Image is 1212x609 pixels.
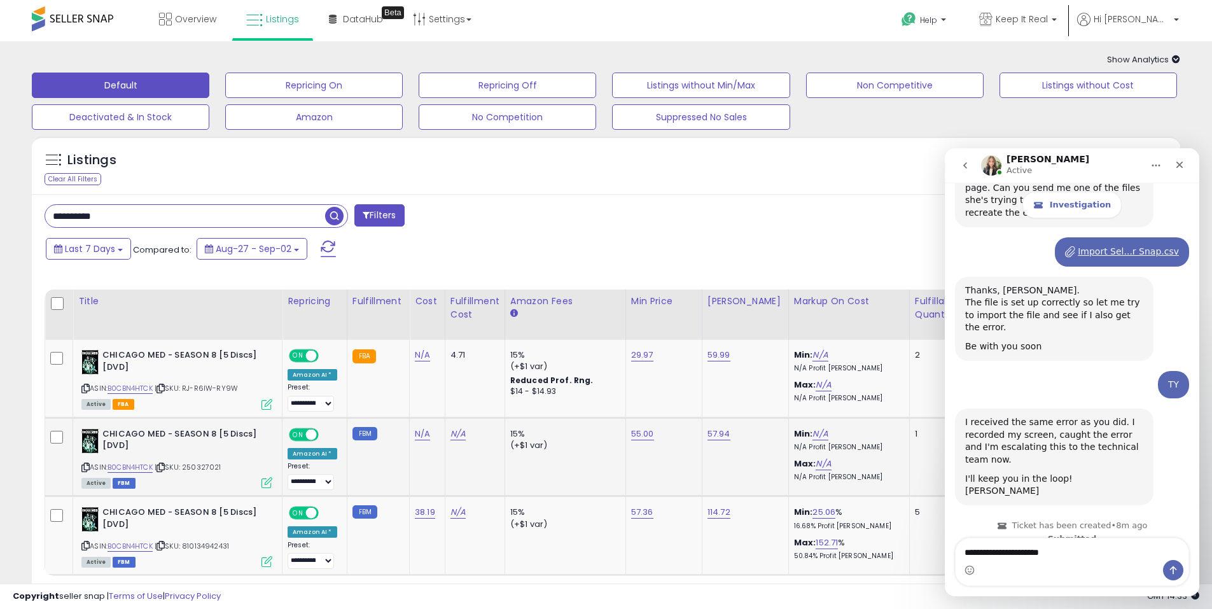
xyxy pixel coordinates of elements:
[794,536,816,549] b: Max:
[288,369,337,381] div: Amazon AI *
[707,349,730,361] a: 59.99
[81,557,111,568] span: All listings currently available for purchase on Amazon
[788,290,909,340] th: The percentage added to the cost of goods (COGS) that forms the calculator for Min & Max prices.
[510,386,616,397] div: $14 - $14.93
[81,428,99,454] img: 61aZhBV7aCL._SL40_.jpg
[81,507,272,566] div: ASIN:
[225,104,403,130] button: Amazon
[81,428,272,487] div: ASIN:
[891,2,959,41] a: Help
[288,448,337,459] div: Amazon AI *
[450,295,499,321] div: Fulfillment Cost
[317,508,337,519] span: OFF
[794,379,816,391] b: Max:
[352,295,404,308] div: Fulfillment
[510,361,616,372] div: (+$1 var)
[419,73,596,98] button: Repricing Off
[631,428,654,440] a: 55.00
[794,295,904,308] div: Markup on Cost
[794,394,900,403] p: N/A Profit [PERSON_NAME]
[81,507,99,532] img: 61aZhBV7aCL._SL40_.jpg
[631,295,697,308] div: Min Price
[343,13,383,25] span: DataHub
[510,295,620,308] div: Amazon Fees
[612,73,790,98] button: Listings without Min/Max
[415,428,430,440] a: N/A
[354,204,404,227] button: Filters
[155,383,238,393] span: | SKU: RJ-R6IW-RY9W
[450,349,495,361] div: 4.71
[816,458,831,470] a: N/A
[266,13,299,25] span: Listings
[415,506,435,519] a: 38.19
[46,238,131,260] button: Last 7 Days
[510,375,594,386] b: Reduced Prof. Rng.
[317,351,337,361] span: OFF
[216,242,291,255] span: Aug-27 - Sep-02
[288,383,337,412] div: Preset:
[450,428,466,440] a: N/A
[510,440,616,451] div: (+$1 var)
[108,541,153,552] a: B0CBN4HTCK
[155,541,229,551] span: | SKU: 810134942431
[915,428,954,440] div: 1
[32,73,209,98] button: Default
[288,526,337,538] div: Amazon AI *
[901,11,917,27] i: Get Help
[67,151,116,169] h5: Listings
[382,6,404,19] div: Tooltip anchor
[794,349,813,361] b: Min:
[816,379,831,391] a: N/A
[812,428,828,440] a: N/A
[45,173,101,185] div: Clear All Filters
[794,552,900,561] p: 50.84% Profit [PERSON_NAME]
[707,428,730,440] a: 57.94
[794,522,900,531] p: 16.68% Profit [PERSON_NAME]
[352,505,377,519] small: FBM
[290,429,306,440] span: ON
[920,15,937,25] span: Help
[794,364,900,373] p: N/A Profit [PERSON_NAME]
[415,349,430,361] a: N/A
[108,383,153,394] a: B0CBN4HTCK
[288,462,337,491] div: Preset:
[794,506,813,518] b: Min:
[989,147,1180,159] p: Listing States:
[794,443,900,452] p: N/A Profit [PERSON_NAME]
[794,473,900,482] p: N/A Profit [PERSON_NAME]
[102,349,257,376] b: CHICAGO MED - SEASON 8 [5 Discs] [DVD]
[631,349,653,361] a: 29.97
[113,478,136,489] span: FBM
[290,508,306,519] span: ON
[13,591,221,603] div: seller snap | |
[113,557,136,568] span: FBM
[175,13,216,25] span: Overview
[1094,13,1170,25] span: Hi [PERSON_NAME]
[707,506,730,519] a: 114.72
[415,295,440,308] div: Cost
[133,244,192,256] span: Compared to:
[915,349,954,361] div: 2
[631,506,653,519] a: 57.36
